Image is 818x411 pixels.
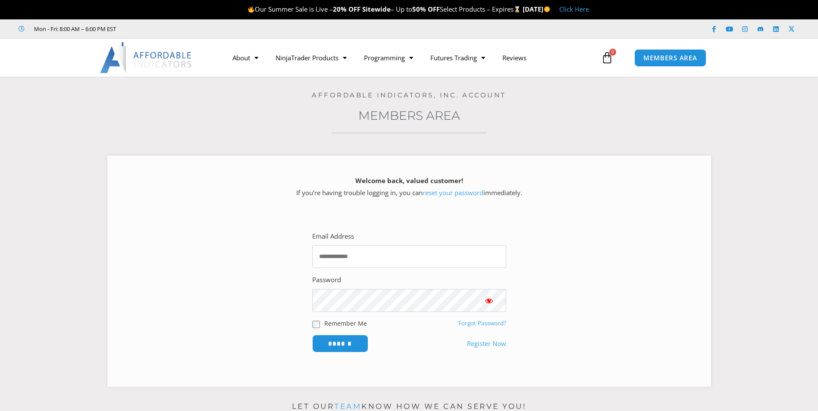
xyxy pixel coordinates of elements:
[422,48,494,68] a: Futures Trading
[472,289,506,312] button: Show password
[358,108,460,123] a: Members Area
[333,5,360,13] strong: 20% OFF
[514,6,520,12] img: ⌛
[559,5,589,13] a: Click Here
[634,49,706,67] a: MEMBERS AREA
[312,91,506,99] a: Affordable Indicators, Inc. Account
[355,176,463,185] strong: Welcome back, valued customer!
[523,5,551,13] strong: [DATE]
[355,48,422,68] a: Programming
[412,5,440,13] strong: 50% OFF
[312,274,341,286] label: Password
[100,42,193,73] img: LogoAI | Affordable Indicators – NinjaTrader
[467,338,506,350] a: Register Now
[128,25,257,33] iframe: Customer reviews powered by Trustpilot
[458,319,506,327] a: Forgot Password?
[643,55,697,61] span: MEMBERS AREA
[224,48,599,68] nav: Menu
[32,24,116,34] span: Mon - Fri: 8:00 AM – 6:00 PM EST
[362,5,391,13] strong: Sitewide
[248,6,254,12] img: 🔥
[122,175,696,199] p: If you’re having trouble logging in, you can immediately.
[324,319,367,328] label: Remember Me
[312,230,354,243] label: Email Address
[248,5,523,13] span: Our Summer Sale is Live – – Up to Select Products – Expires
[494,48,535,68] a: Reviews
[423,188,483,197] a: reset your password
[609,49,616,56] span: 0
[544,6,550,12] img: 🌞
[334,402,361,411] a: team
[224,48,267,68] a: About
[588,45,626,70] a: 0
[267,48,355,68] a: NinjaTrader Products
